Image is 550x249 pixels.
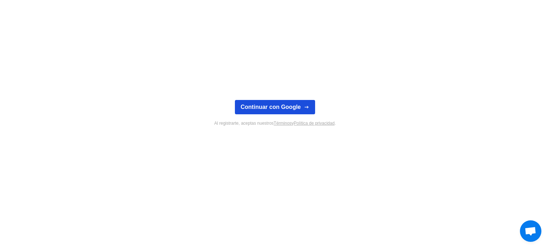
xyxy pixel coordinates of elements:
[274,121,291,126] a: Términos
[291,121,294,126] font: y
[235,100,315,114] button: Continuar con Google
[294,121,334,126] a: Política de privacidad
[214,121,274,126] font: Al registrarte, aceptas nuestros
[520,220,541,242] div: Chat abierto
[334,121,336,126] font: .
[241,104,301,110] font: Continuar con Google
